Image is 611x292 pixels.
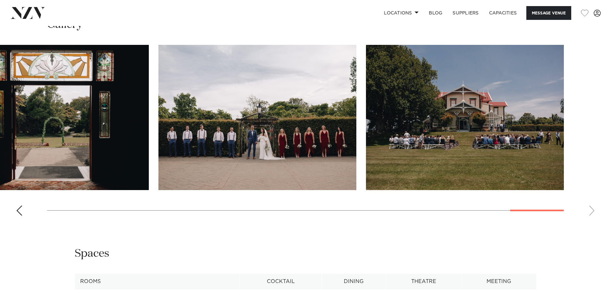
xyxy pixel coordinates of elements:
[379,6,424,20] a: Locations
[75,246,109,261] h2: Spaces
[484,6,522,20] a: Capacities
[75,274,240,289] th: Rooms
[526,6,571,20] button: Message Venue
[366,45,564,190] swiper-slide: 24 / 24
[447,6,484,20] a: SUPPLIERS
[462,274,536,289] th: Meeting
[321,274,386,289] th: Dining
[424,6,447,20] a: BLOG
[386,274,462,289] th: Theatre
[158,45,356,190] swiper-slide: 23 / 24
[240,274,321,289] th: Cocktail
[10,7,45,19] img: nzv-logo.png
